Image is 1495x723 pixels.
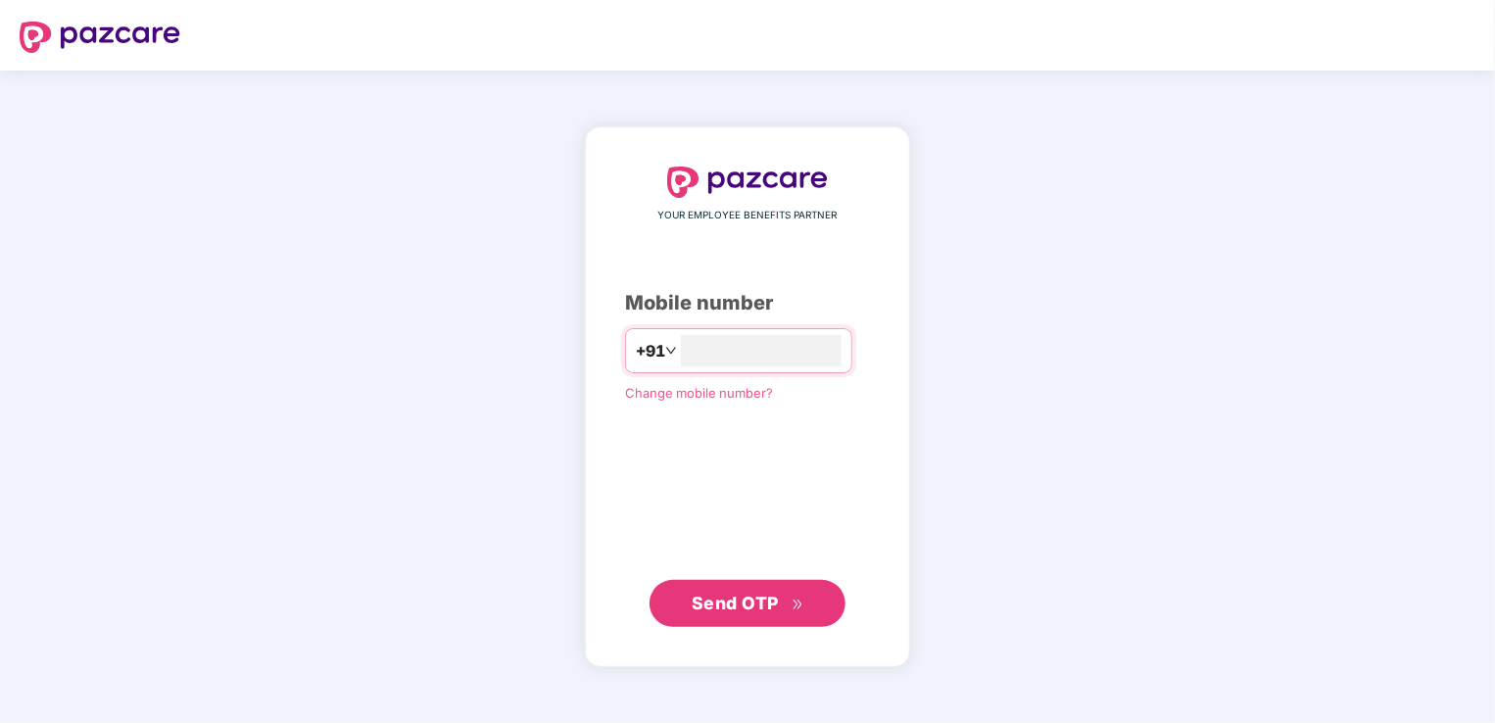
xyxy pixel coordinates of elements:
[636,339,665,363] span: +91
[692,593,779,613] span: Send OTP
[20,22,180,53] img: logo
[665,345,677,357] span: down
[650,580,845,627] button: Send OTPdouble-right
[667,167,828,198] img: logo
[658,208,838,223] span: YOUR EMPLOYEE BENEFITS PARTNER
[792,599,804,611] span: double-right
[625,385,773,401] a: Change mobile number?
[625,288,870,318] div: Mobile number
